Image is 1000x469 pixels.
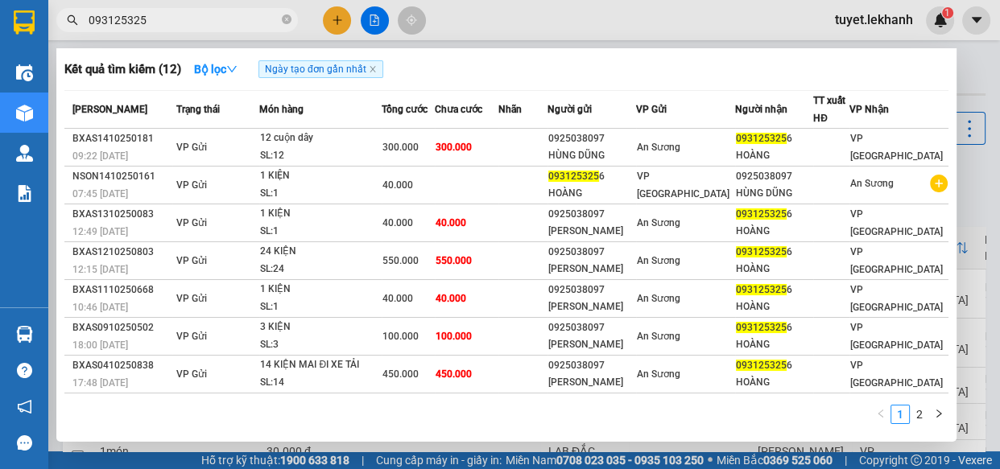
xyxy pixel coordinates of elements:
[382,293,413,304] span: 40.000
[436,217,466,228] span: 40.000
[637,171,729,200] span: VP [GEOGRAPHIC_DATA]
[176,142,207,153] span: VP Gửi
[736,206,812,223] div: 6
[736,284,787,295] span: 093125325
[260,130,381,147] div: 12 cuộn dây
[258,60,383,78] span: Ngày tạo đơn gần nhất
[72,264,128,275] span: 12:15 [DATE]
[382,368,419,380] span: 450.000
[850,322,943,351] span: VP [GEOGRAPHIC_DATA]
[934,409,944,418] span: right
[736,244,812,261] div: 6
[850,284,943,313] span: VP [GEOGRAPHIC_DATA]
[72,226,128,237] span: 12:49 [DATE]
[72,377,128,389] span: 17:48 [DATE]
[736,357,812,374] div: 6
[260,298,381,316] div: SL: 1
[736,261,812,278] div: HOÀNG
[436,142,472,153] span: 300.000
[736,168,812,185] div: 0925038097
[89,11,279,29] input: Tìm tên, số ĐT hoặc mã đơn
[260,167,381,185] div: 1 KIỆN
[637,217,680,228] span: An Sương
[260,356,381,374] div: 14 KIỆN MAI ĐI XE TẢI
[436,255,472,266] span: 550.000
[72,357,171,374] div: BXAS0410250838
[260,394,381,412] div: 1 BỊCH CUỘN DÂY
[72,150,128,162] span: 09:22 [DATE]
[382,104,428,115] span: Tổng cước
[736,336,812,353] div: HOÀNG
[736,223,812,240] div: HOÀNG
[188,33,318,52] div: sum
[736,130,812,147] div: 6
[637,255,680,266] span: An Sương
[929,405,948,424] li: Next Page
[282,13,291,28] span: close-circle
[176,104,220,115] span: Trạng thái
[736,133,787,144] span: 093125325
[188,15,227,32] span: Nhận:
[813,95,845,124] span: TT xuất HĐ
[548,130,635,147] div: 0925038097
[548,147,635,164] div: HÙNG DŨNG
[14,72,177,94] div: 0917080084
[548,171,599,182] span: 093125325
[72,302,128,313] span: 10:46 [DATE]
[260,261,381,278] div: SL: 24
[64,61,181,78] h3: Kết quả tìm kiếm ( 12 )
[72,130,171,147] div: BXAS1410250181
[498,104,522,115] span: Nhãn
[548,206,635,223] div: 0925038097
[72,244,171,261] div: BXAS1210250803
[548,298,635,315] div: [PERSON_NAME]
[548,168,635,185] div: 6
[260,185,381,203] div: SL: 1
[16,326,33,343] img: warehouse-icon
[436,331,472,342] span: 100.000
[12,104,180,123] div: 40.000
[176,368,207,380] span: VP Gửi
[871,405,890,424] li: Previous Page
[735,104,787,115] span: Người nhận
[194,63,238,76] strong: Bộ lọc
[876,409,886,418] span: left
[16,185,33,202] img: solution-icon
[382,331,419,342] span: 100.000
[16,105,33,121] img: warehouse-icon
[176,179,207,191] span: VP Gửi
[850,133,943,162] span: VP [GEOGRAPHIC_DATA]
[911,405,928,423] a: 2
[548,282,635,298] div: 0925038097
[14,52,177,72] div: mẹ su
[260,319,381,336] div: 3 KIỆN
[14,14,177,52] div: VP [GEOGRAPHIC_DATA]
[282,14,291,24] span: close-circle
[176,331,207,342] span: VP Gửi
[260,223,381,241] div: SL: 1
[736,185,812,202] div: HÙNG DŨNG
[67,14,78,26] span: search
[188,14,318,33] div: Bàu Đồn
[72,188,128,200] span: 07:45 [DATE]
[382,179,413,191] span: 40.000
[849,104,889,115] span: VP Nhận
[17,363,32,378] span: question-circle
[850,360,943,389] span: VP [GEOGRAPHIC_DATA]
[548,104,592,115] span: Người gửi
[435,104,482,115] span: Chưa cước
[637,293,680,304] span: An Sương
[850,178,894,189] span: An Sương
[890,405,910,424] li: 1
[382,142,419,153] span: 300.000
[382,217,413,228] span: 40.000
[260,205,381,223] div: 1 KIỆN
[736,319,812,336] div: 6
[72,168,171,185] div: NSON1410250161
[850,246,943,275] span: VP [GEOGRAPHIC_DATA]
[736,360,787,371] span: 093125325
[736,374,812,391] div: HOÀNG
[260,281,381,298] div: 1 KIỆN
[850,208,943,237] span: VP [GEOGRAPHIC_DATA]
[16,145,33,162] img: warehouse-icon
